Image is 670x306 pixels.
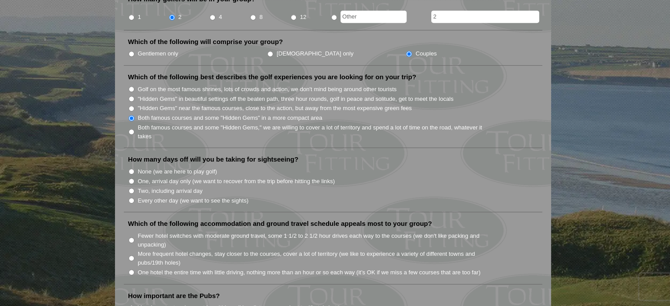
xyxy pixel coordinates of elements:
[259,13,263,22] label: 8
[128,73,416,81] label: Which of the following best describes the golf experiences you are looking for on your trip?
[138,95,454,103] label: "Hidden Gems" in beautiful settings off the beaten path, three hour rounds, golf in peace and sol...
[138,196,248,205] label: Every other day (we want to see the sights)
[138,13,141,22] label: 1
[138,250,492,267] label: More frequent hotel changes, stay closer to the courses, cover a lot of territory (we like to exp...
[138,49,178,58] label: Gentlemen only
[128,155,299,164] label: How many days off will you be taking for sightseeing?
[138,167,217,176] label: None (we are here to play golf)
[431,11,539,23] input: Additional non-golfers? Please specify #
[138,187,203,195] label: Two, including arrival day
[138,123,492,140] label: Both famous courses and some "Hidden Gems," we are willing to cover a lot of territory and spend ...
[178,13,181,22] label: 2
[219,13,222,22] label: 4
[341,11,407,23] input: Other
[138,232,492,249] label: Fewer hotel switches with moderate ground travel, some 1 1/2 to 2 1/2 hour drives each way to the...
[128,37,283,46] label: Which of the following will comprise your group?
[277,49,353,58] label: [DEMOGRAPHIC_DATA] only
[300,13,307,22] label: 12
[138,85,397,94] label: Golf on the most famous shrines, lots of crowds and action, we don't mind being around other tour...
[128,291,220,300] label: How important are the Pubs?
[415,49,437,58] label: Couples
[138,104,412,113] label: "Hidden Gems" near the famous courses, close to the action, but away from the most expensive gree...
[128,219,432,228] label: Which of the following accommodation and ground travel schedule appeals most to your group?
[138,177,335,186] label: One, arrival day only (we want to recover from the trip before hitting the links)
[138,114,322,122] label: Both famous courses and some "Hidden Gems" in a more compact area
[138,268,481,277] label: One hotel the entire time with little driving, nothing more than an hour or so each way (it’s OK ...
